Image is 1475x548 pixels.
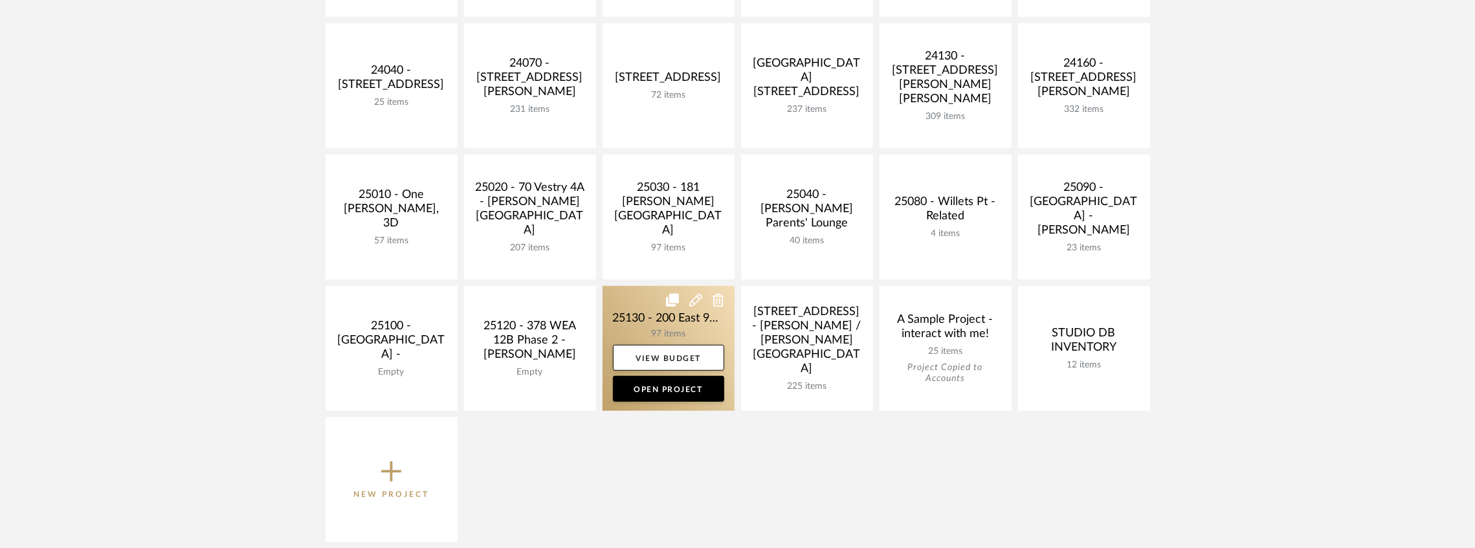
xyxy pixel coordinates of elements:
[336,236,447,247] div: 57 items
[613,345,724,371] a: View Budget
[890,228,1001,239] div: 4 items
[1028,56,1140,104] div: 24160 - [STREET_ADDRESS][PERSON_NAME]
[890,346,1001,357] div: 25 items
[1028,326,1140,360] div: STUDIO DB INVENTORY
[613,243,724,254] div: 97 items
[474,319,586,367] div: 25120 - 378 WEA 12B Phase 2 - [PERSON_NAME]
[751,381,863,392] div: 225 items
[336,319,447,367] div: 25100 - [GEOGRAPHIC_DATA] -
[336,97,447,108] div: 25 items
[751,236,863,247] div: 40 items
[474,243,586,254] div: 207 items
[751,188,863,236] div: 25040 - [PERSON_NAME] Parents' Lounge
[751,56,863,104] div: [GEOGRAPHIC_DATA][STREET_ADDRESS]
[890,49,1001,111] div: 24130 - [STREET_ADDRESS][PERSON_NAME][PERSON_NAME]
[1028,243,1140,254] div: 23 items
[890,111,1001,122] div: 309 items
[613,71,724,90] div: [STREET_ADDRESS]
[613,376,724,402] a: Open Project
[474,104,586,115] div: 231 items
[613,181,724,243] div: 25030 - 181 [PERSON_NAME][GEOGRAPHIC_DATA]
[336,188,447,236] div: 25010 - One [PERSON_NAME], 3D
[353,488,429,501] p: New Project
[890,362,1001,384] div: Project Copied to Accounts
[613,90,724,101] div: 72 items
[1028,181,1140,243] div: 25090 - [GEOGRAPHIC_DATA] - [PERSON_NAME]
[751,104,863,115] div: 237 items
[1028,360,1140,371] div: 12 items
[890,195,1001,228] div: 25080 - Willets Pt - Related
[751,305,863,381] div: [STREET_ADDRESS] - [PERSON_NAME] / [PERSON_NAME][GEOGRAPHIC_DATA]
[474,56,586,104] div: 24070 - [STREET_ADDRESS][PERSON_NAME]
[1028,104,1140,115] div: 332 items
[336,63,447,97] div: 24040 - [STREET_ADDRESS]
[890,312,1001,346] div: A Sample Project - interact with me!
[474,181,586,243] div: 25020 - 70 Vestry 4A - [PERSON_NAME][GEOGRAPHIC_DATA]
[326,417,458,542] button: New Project
[474,367,586,378] div: Empty
[336,367,447,378] div: Empty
